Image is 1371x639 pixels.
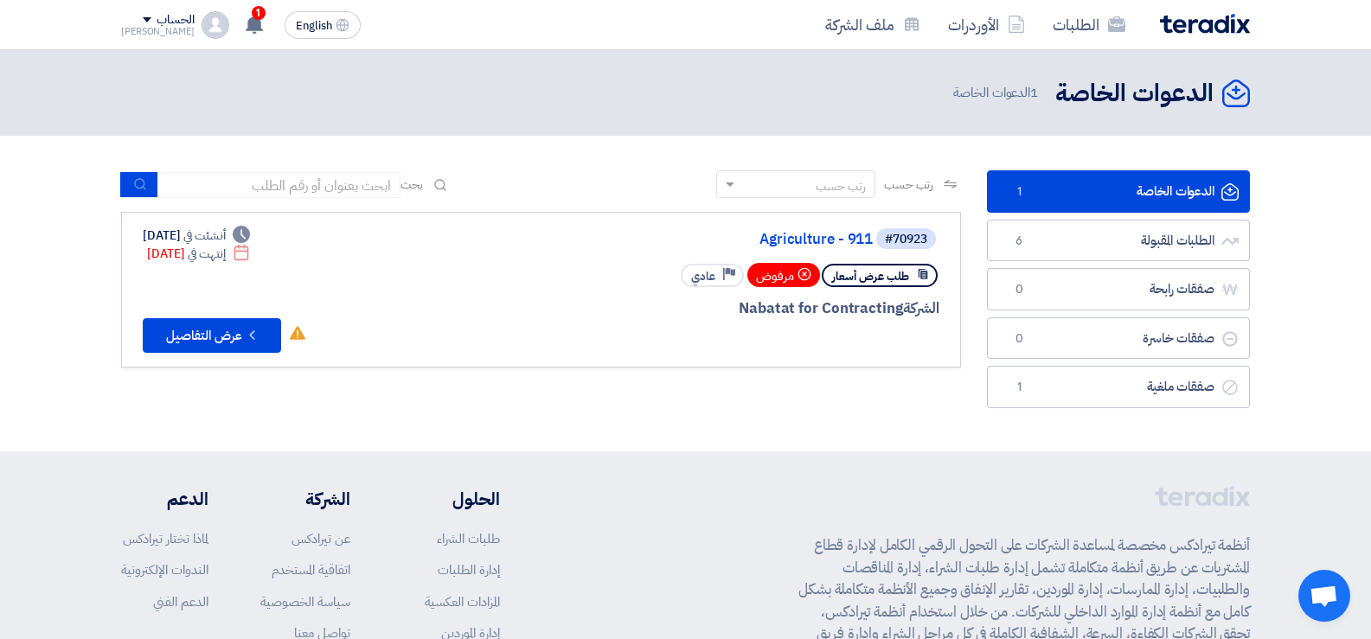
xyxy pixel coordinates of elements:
[1009,379,1029,396] span: 1
[1030,83,1038,102] span: 1
[260,592,350,611] a: سياسة الخصوصية
[934,4,1039,45] a: الأوردرات
[527,232,873,247] a: Agriculture - 911
[143,227,250,245] div: [DATE]
[903,297,940,319] span: الشركة
[1055,77,1214,111] h2: الدعوات الخاصة
[425,592,500,611] a: المزادات العكسية
[987,366,1250,408] a: صفقات ملغية1
[885,233,927,246] div: #70923
[183,227,225,245] span: أنشئت في
[123,529,208,548] a: لماذا تختار تيرادكس
[272,560,350,579] a: اتفاقية المستخدم
[832,268,909,284] span: طلب عرض أسعار
[157,13,194,28] div: الحساب
[953,83,1041,103] span: الدعوات الخاصة
[437,529,500,548] a: طلبات الشراء
[438,560,500,579] a: إدارة الطلبات
[400,176,423,194] span: بحث
[816,177,866,195] div: رتب حسب
[202,11,229,39] img: profile_test.png
[747,263,820,287] div: مرفوض
[1009,233,1029,250] span: 6
[1039,4,1139,45] a: الطلبات
[252,6,266,20] span: 1
[147,245,250,263] div: [DATE]
[153,592,208,611] a: الدعم الفني
[987,317,1250,360] a: صفقات خاسرة0
[143,318,281,353] button: عرض التفاصيل
[402,486,500,512] li: الحلول
[121,27,195,36] div: [PERSON_NAME]
[285,11,361,39] button: English
[987,268,1250,310] a: صفقات رابحة0
[1009,183,1029,201] span: 1
[188,245,225,263] span: إنتهت في
[158,172,400,198] input: ابحث بعنوان أو رقم الطلب
[291,529,350,548] a: عن تيرادكس
[987,170,1250,213] a: الدعوات الخاصة1
[811,4,934,45] a: ملف الشركة
[1009,281,1029,298] span: 0
[691,268,715,284] span: عادي
[1009,330,1029,348] span: 0
[987,220,1250,262] a: الطلبات المقبولة6
[296,20,332,32] span: English
[523,297,939,320] div: Nabatat for Contracting
[1298,570,1350,622] div: Open chat
[884,176,933,194] span: رتب حسب
[1160,14,1250,34] img: Teradix logo
[121,486,208,512] li: الدعم
[121,560,208,579] a: الندوات الإلكترونية
[260,486,350,512] li: الشركة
